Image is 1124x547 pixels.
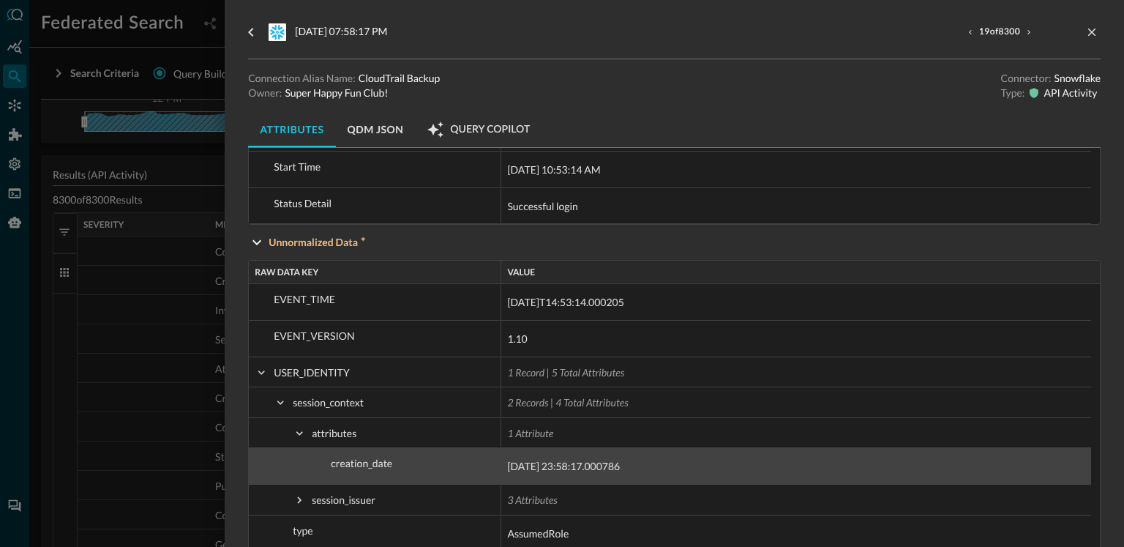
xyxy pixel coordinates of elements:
[359,71,441,86] p: CloudTrail Backup
[507,366,624,379] span: 1 Record | 5 Total Attributes
[274,160,321,173] span: Start Time
[1022,25,1036,40] button: next result
[274,197,331,209] span: Status Detail
[507,330,527,348] span: 1.10
[507,494,557,506] span: 3 Attributes
[269,23,286,41] svg: Snowflake
[1001,71,1052,86] p: Connector:
[274,285,335,314] span: EVENT_TIME
[248,225,1101,260] button: Additional data returned from the Connector that has not yet been mapped into our Query Data Mode...
[274,358,350,387] span: USER_IDENTITY
[507,458,620,475] span: [DATE] 23:58:17.000786
[450,123,530,136] span: Query Copilot
[248,86,282,100] p: Owner:
[293,388,364,417] span: session_context
[507,161,600,179] span: [DATE] 10:53:14 AM
[507,198,577,215] span: Successful login
[312,485,375,515] span: session_issuer
[248,112,335,147] button: Attributes
[507,525,569,543] span: AssumedRole
[507,294,623,311] span: [DATE]T14:53:14.000205
[507,396,628,409] span: 2 Records | 4 Total Attributes
[269,234,365,251] p: Additional data returned from the Connector that has not yet been mapped into our Query Data Mode...
[979,26,1020,38] span: 19 of 8300
[293,516,312,546] span: type
[507,267,535,278] span: Value
[248,234,266,251] svg: Expand More
[331,449,392,478] span: creation_date
[507,427,553,439] span: 1 Attribute
[312,419,356,448] span: attributes
[1044,86,1097,100] p: API Activity
[285,86,388,100] p: Super Happy Fun Club!
[963,25,978,40] button: previous result
[1001,86,1025,100] p: Type:
[255,267,318,278] span: Raw Data Key
[1054,71,1101,86] p: Snowflake
[1083,23,1101,41] button: close-drawer
[239,21,263,44] button: go back
[274,321,354,351] span: EVENT_VERSION
[295,23,387,41] p: [DATE] 07:58:17 PM
[336,112,416,147] button: QDM JSON
[248,71,356,86] p: Connection Alias Name:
